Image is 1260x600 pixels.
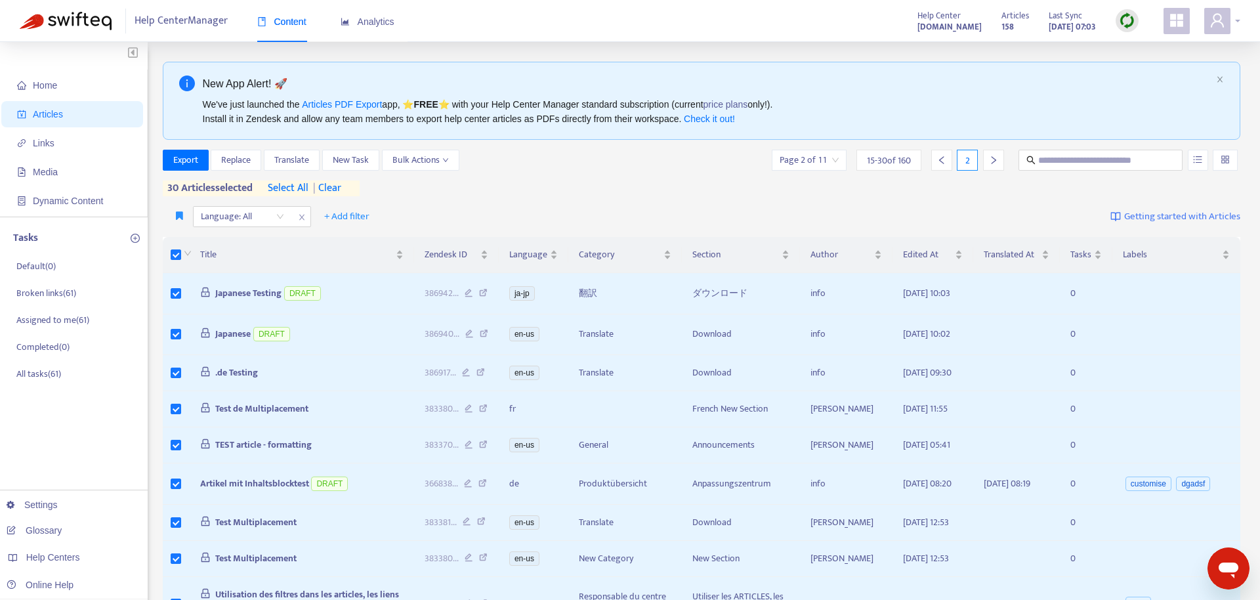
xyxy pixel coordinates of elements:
[1112,237,1240,273] th: Labels
[425,286,459,301] span: 386942 ...
[1026,156,1036,165] span: search
[682,237,800,273] th: Section
[135,9,228,33] span: Help Center Manager
[26,552,80,563] span: Help Centers
[425,515,457,530] span: 383381 ...
[509,551,539,566] span: en-us
[200,439,211,449] span: lock
[264,150,320,171] button: Translate
[682,427,800,463] td: Announcements
[867,154,911,167] span: 15 - 30 of 160
[1123,247,1219,262] span: Labels
[425,438,459,452] span: 383370 ...
[16,259,56,273] p: Default ( 0 )
[190,237,415,273] th: Title
[17,139,26,148] span: link
[800,273,892,314] td: info
[1070,247,1091,262] span: Tasks
[425,247,478,262] span: Zendesk ID
[163,181,253,196] span: 30 articles selected
[800,355,892,391] td: info
[16,313,89,327] p: Assigned to me ( 61 )
[302,99,382,110] a: Articles PDF Export
[313,179,316,197] span: |
[1060,427,1112,463] td: 0
[1060,463,1112,505] td: 0
[800,237,892,273] th: Author
[903,476,952,491] span: [DATE] 08:20
[957,150,978,171] div: 2
[1216,75,1224,84] button: close
[184,249,192,257] span: down
[33,167,58,177] span: Media
[16,340,70,354] p: Completed ( 0 )
[800,391,892,427] td: [PERSON_NAME]
[1193,155,1202,164] span: unordered-list
[7,525,62,536] a: Glossary
[215,437,312,452] span: TEST article - formatting
[903,365,952,380] span: [DATE] 09:30
[33,80,57,91] span: Home
[253,327,290,341] span: DRAFT
[509,286,535,301] span: ja-jp
[221,153,251,167] span: Replace
[33,138,54,148] span: Links
[1060,314,1112,356] td: 0
[131,234,140,243] span: plus-circle
[509,438,539,452] span: en-us
[1060,541,1112,577] td: 0
[274,153,309,167] span: Translate
[800,427,892,463] td: [PERSON_NAME]
[425,477,458,491] span: 366838 ...
[257,16,306,27] span: Content
[33,109,63,119] span: Articles
[425,327,459,341] span: 386940 ...
[1207,547,1249,589] iframe: Button to launch messaging window
[1110,206,1240,227] a: Getting started with Articles
[200,366,211,377] span: lock
[568,273,682,314] td: 翻訳
[800,541,892,577] td: [PERSON_NAME]
[163,150,209,171] button: Export
[13,230,38,246] p: Tasks
[215,286,282,301] span: Japanese Testing
[341,17,350,26] span: area-chart
[442,157,449,163] span: down
[425,402,459,416] span: 383380 ...
[173,153,198,167] span: Export
[1169,12,1185,28] span: appstore
[211,150,261,171] button: Replace
[17,167,26,177] span: file-image
[215,326,251,341] span: Japanese
[268,181,308,196] span: select all
[179,75,195,91] span: info-circle
[1124,209,1240,225] span: Getting started with Articles
[568,355,682,391] td: Translate
[1125,477,1171,491] span: customise
[509,327,539,341] span: en-us
[568,463,682,505] td: Produktübersicht
[692,247,779,262] span: Section
[903,401,948,416] span: [DATE] 11:55
[200,247,394,262] span: Title
[200,516,211,526] span: lock
[703,99,748,110] a: price plans
[257,17,266,26] span: book
[989,156,998,165] span: right
[7,500,58,510] a: Settings
[1216,75,1224,83] span: close
[1001,9,1029,23] span: Articles
[499,237,568,273] th: Language
[215,551,297,566] span: Test Multiplacement
[1176,477,1210,491] span: dgadsf
[903,437,950,452] span: [DATE] 05:41
[1119,12,1135,29] img: sync.dc5367851b00ba804db3.png
[568,237,682,273] th: Category
[293,209,310,225] span: close
[333,153,369,167] span: New Task
[382,150,459,171] button: Bulk Actionsdown
[499,391,568,427] td: fr
[203,97,1211,126] div: We've just launched the app, ⭐ ⭐️ with your Help Center Manager standard subscription (current on...
[20,12,112,30] img: Swifteq
[322,150,379,171] button: New Task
